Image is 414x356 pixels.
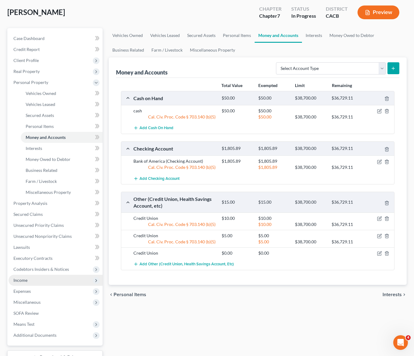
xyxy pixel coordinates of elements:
[393,335,408,350] iframe: Intercom live chat
[219,233,255,239] div: $5.00
[402,292,407,297] i: chevron_right
[329,239,365,245] div: $36,729.11
[13,80,48,85] span: Personal Property
[13,278,27,283] span: Income
[292,164,329,170] div: $38,700.00
[13,58,39,63] span: Client Profile
[140,126,173,131] span: Add Cash on Hand
[221,83,242,88] strong: Total Value
[130,233,219,239] div: Credit Union
[9,220,103,231] a: Unsecured Priority Claims
[133,173,180,184] button: Add Checking Account
[13,234,72,239] span: Unsecured Nonpriority Claims
[133,259,234,270] button: Add Other (Credit Union, Health Savings Account, etc)
[130,164,219,170] div: Cal. Civ. Proc. Code § 703.140 (b)(5)
[21,165,103,176] a: Business Related
[329,164,365,170] div: $36,729.11
[133,122,173,134] button: Add Cash on Hand
[255,95,292,101] div: $50.00
[21,88,103,99] a: Vehicles Owned
[21,176,103,187] a: Farm / Livestock
[332,83,352,88] strong: Remaining
[219,28,255,43] a: Personal Items
[9,44,103,55] a: Credit Report
[13,289,31,294] span: Expenses
[26,146,42,151] span: Interests
[329,114,365,120] div: $36,729.11
[183,28,219,43] a: Secured Assets
[219,250,255,256] div: $0.00
[186,43,239,57] a: Miscellaneous Property
[255,199,292,205] div: $15.00
[219,95,255,101] div: $50.00
[329,199,365,205] div: $36,729.11
[26,190,71,195] span: Miscellaneous Property
[114,292,146,297] span: Personal Items
[26,102,55,107] span: Vehicles Leased
[13,47,40,52] span: Credit Report
[130,196,219,209] div: Other (Credit Union, Health Savings Account, etc)
[255,215,292,221] div: $10.00
[130,215,219,221] div: Credit Union
[26,168,57,173] span: Business Related
[291,5,316,13] div: Status
[13,311,39,316] span: SOFA Review
[13,267,69,272] span: Codebtors Insiders & Notices
[292,95,329,101] div: $38,700.00
[130,158,219,164] div: Bank of America (Checking Account)
[9,198,103,209] a: Property Analysis
[147,28,183,43] a: Vehicles Leased
[383,292,402,297] span: Interests
[109,292,146,297] button: chevron_left Personal Items
[13,245,30,250] span: Lawsuits
[130,108,219,114] div: cash
[219,108,255,114] div: $50.00
[26,113,54,118] span: Secured Assets
[255,158,292,164] div: $1,805.89
[219,146,255,151] div: $1,805.89
[258,83,278,88] strong: Exempted
[130,145,219,152] div: Checking Account
[326,5,348,13] div: District
[295,83,305,88] strong: Limit
[13,223,64,228] span: Unsecured Priority Claims
[255,114,292,120] div: $50.00
[21,187,103,198] a: Miscellaneous Property
[21,132,103,143] a: Money and Accounts
[291,13,316,20] div: In Progress
[13,201,47,206] span: Property Analysis
[130,221,219,227] div: Cal. Civ. Proc. Code § 703.140 (b)(5)
[383,292,407,297] button: Interests chevron_right
[219,215,255,221] div: $10.00
[140,262,234,267] span: Add Other (Credit Union, Health Savings Account, etc)
[255,221,292,227] div: $10.00
[259,5,281,13] div: Chapter
[130,250,219,256] div: Credit Union
[21,99,103,110] a: Vehicles Leased
[13,300,41,305] span: Miscellaneous
[9,231,103,242] a: Unsecured Nonpriority Claims
[219,158,255,164] div: $1,805.89
[292,199,329,205] div: $38,700.00
[259,13,281,20] div: Chapter
[109,43,148,57] a: Business Related
[326,28,378,43] a: Money Owed to Debtor
[255,146,292,151] div: $1,805.89
[358,5,399,19] button: Preview
[329,146,365,151] div: $36,729.11
[292,239,329,245] div: $38,700.00
[326,13,348,20] div: CACB
[292,221,329,227] div: $38,700.00
[26,157,71,162] span: Money Owed to Debtor
[255,108,292,114] div: $50.00
[9,242,103,253] a: Lawsuits
[9,308,103,319] a: SOFA Review
[26,124,54,129] span: Personal Items
[219,199,255,205] div: $15.00
[140,176,180,181] span: Add Checking Account
[26,135,66,140] span: Money and Accounts
[9,253,103,264] a: Executory Contracts
[109,292,114,297] i: chevron_left
[130,239,219,245] div: Cal. Civ. Proc. Code § 703.140 (b)(5)
[130,114,219,120] div: Cal. Civ. Proc. Code § 703.140 (b)(5)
